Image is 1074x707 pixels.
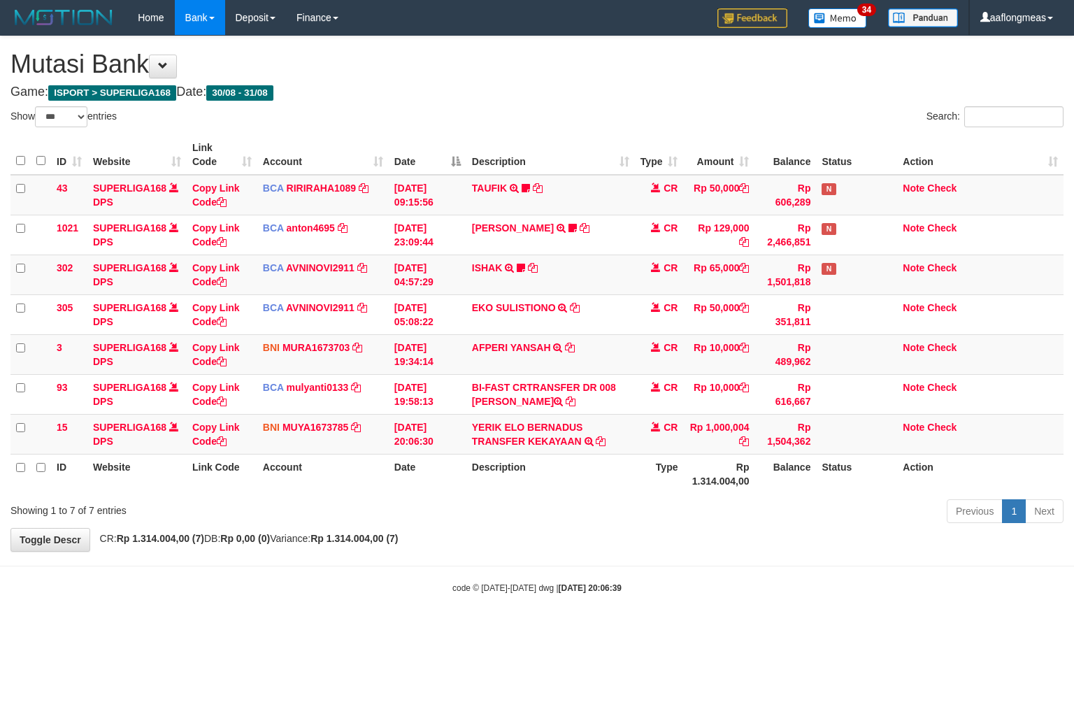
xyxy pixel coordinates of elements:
th: Account [257,454,389,494]
a: Copy AFPERI YANSAH to clipboard [565,342,575,353]
a: Note [903,422,924,433]
td: Rp 616,667 [754,374,816,414]
a: Copy AVNINOVI2911 to clipboard [357,262,367,273]
img: panduan.png [888,8,958,27]
strong: Rp 1.314.004,00 (7) [310,533,398,544]
span: 93 [57,382,68,393]
a: SUPERLIGA168 [93,422,166,433]
span: CR: DB: Variance: [93,533,399,544]
th: Balance [754,454,816,494]
a: Copy Rp 65,000 to clipboard [739,262,749,273]
span: Has Note [822,183,836,195]
a: TAUFIK [472,183,507,194]
a: Note [903,262,924,273]
th: Account: activate to sort column ascending [257,135,389,175]
a: Next [1025,499,1064,523]
a: Copy Rp 1,000,004 to clipboard [739,436,749,447]
span: ISPORT > SUPERLIGA168 [48,85,176,101]
td: DPS [87,255,187,294]
td: Rp 1,000,004 [683,414,754,454]
span: BCA [263,382,284,393]
td: [DATE] 19:34:14 [389,334,466,374]
th: Website: activate to sort column ascending [87,135,187,175]
a: Copy Link Code [192,183,240,208]
a: YERIK ELO BERNADUS TRANSFER KEKAYAAN [472,422,583,447]
span: CR [664,342,678,353]
th: Status [816,454,897,494]
a: Copy RIRIRAHA1089 to clipboard [359,183,368,194]
td: [DATE] 04:57:29 [389,255,466,294]
strong: Rp 1.314.004,00 (7) [117,533,204,544]
label: Search: [926,106,1064,127]
a: Copy Rp 50,000 to clipboard [739,302,749,313]
td: DPS [87,374,187,414]
span: CR [664,422,678,433]
span: Has Note [822,223,836,235]
a: Note [903,302,924,313]
img: Feedback.jpg [717,8,787,28]
th: ID: activate to sort column ascending [51,135,87,175]
a: Check [927,262,957,273]
a: SUPERLIGA168 [93,222,166,234]
th: Date: activate to sort column descending [389,135,466,175]
td: Rp 351,811 [754,294,816,334]
a: Copy Rp 10,000 to clipboard [739,382,749,393]
a: AVNINOVI2911 [286,302,355,313]
strong: [DATE] 20:06:39 [559,583,622,593]
a: 1 [1002,499,1026,523]
a: Copy YERIK ELO BERNADUS TRANSFER KEKAYAAN to clipboard [596,436,606,447]
a: Copy BI-FAST CRTRANSFER DR 008 YERIK ELO BERNADUS to clipboard [566,396,575,407]
th: ID [51,454,87,494]
a: Copy Link Code [192,302,240,327]
a: Copy Rp 10,000 to clipboard [739,342,749,353]
a: Copy Link Code [192,222,240,248]
img: Button%20Memo.svg [808,8,867,28]
td: [DATE] 19:58:13 [389,374,466,414]
span: BNI [263,342,280,353]
span: CR [664,382,678,393]
a: mulyanti0133 [287,382,349,393]
span: 3 [57,342,62,353]
label: Show entries [10,106,117,127]
th: Rp 1.314.004,00 [683,454,754,494]
span: 43 [57,183,68,194]
td: [DATE] 05:08:22 [389,294,466,334]
a: Copy MURA1673703 to clipboard [352,342,362,353]
td: DPS [87,414,187,454]
span: BCA [263,302,284,313]
th: Link Code [187,454,257,494]
a: Previous [947,499,1003,523]
th: Balance [754,135,816,175]
td: Rp 1,501,818 [754,255,816,294]
h1: Mutasi Bank [10,50,1064,78]
td: Rp 65,000 [683,255,754,294]
td: DPS [87,175,187,215]
span: CR [664,183,678,194]
h4: Game: Date: [10,85,1064,99]
td: Rp 10,000 [683,374,754,414]
a: SUPERLIGA168 [93,262,166,273]
th: Description: activate to sort column ascending [466,135,635,175]
th: Description [466,454,635,494]
span: CR [664,262,678,273]
a: SUPERLIGA168 [93,302,166,313]
a: Copy Link Code [192,342,240,367]
a: Copy Link Code [192,262,240,287]
a: SUPERLIGA168 [93,183,166,194]
a: Note [903,342,924,353]
a: Check [927,422,957,433]
td: [DATE] 20:06:30 [389,414,466,454]
td: Rp 489,962 [754,334,816,374]
a: AVNINOVI2911 [286,262,355,273]
th: Link Code: activate to sort column ascending [187,135,257,175]
a: MURA1673703 [282,342,350,353]
a: AFPERI YANSAH [472,342,551,353]
a: Toggle Descr [10,528,90,552]
a: anton4695 [287,222,335,234]
th: Status [816,135,897,175]
a: SUPERLIGA168 [93,342,166,353]
td: DPS [87,294,187,334]
small: code © [DATE]-[DATE] dwg | [452,583,622,593]
th: Date [389,454,466,494]
a: SUPERLIGA168 [93,382,166,393]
